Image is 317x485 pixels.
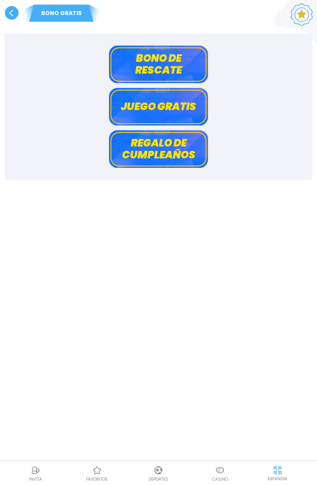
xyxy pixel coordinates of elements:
[128,464,189,482] a: DeportesDeportesDeportes
[31,466,40,475] img: Referral
[92,466,102,475] img: Casino Favoritos
[5,464,66,482] a: ReferralReferralINVITA
[273,465,283,475] img: hide
[20,9,103,17] p: BONO GRATIS
[154,466,163,475] img: Deportes
[109,130,208,168] button: Regalo de cumpleaños
[29,476,42,482] p: INVITA
[66,464,128,482] a: Casino FavoritosCasino Favoritosfavoritos
[86,476,108,482] p: favoritos
[189,464,251,482] a: CasinoCasinoCasino
[212,476,228,482] p: Casino
[149,476,168,482] p: Deportes
[109,88,208,126] button: Juego gratis
[109,46,208,83] button: Bono de rescate
[215,466,225,475] img: Casino
[268,476,287,482] p: EXPANDIR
